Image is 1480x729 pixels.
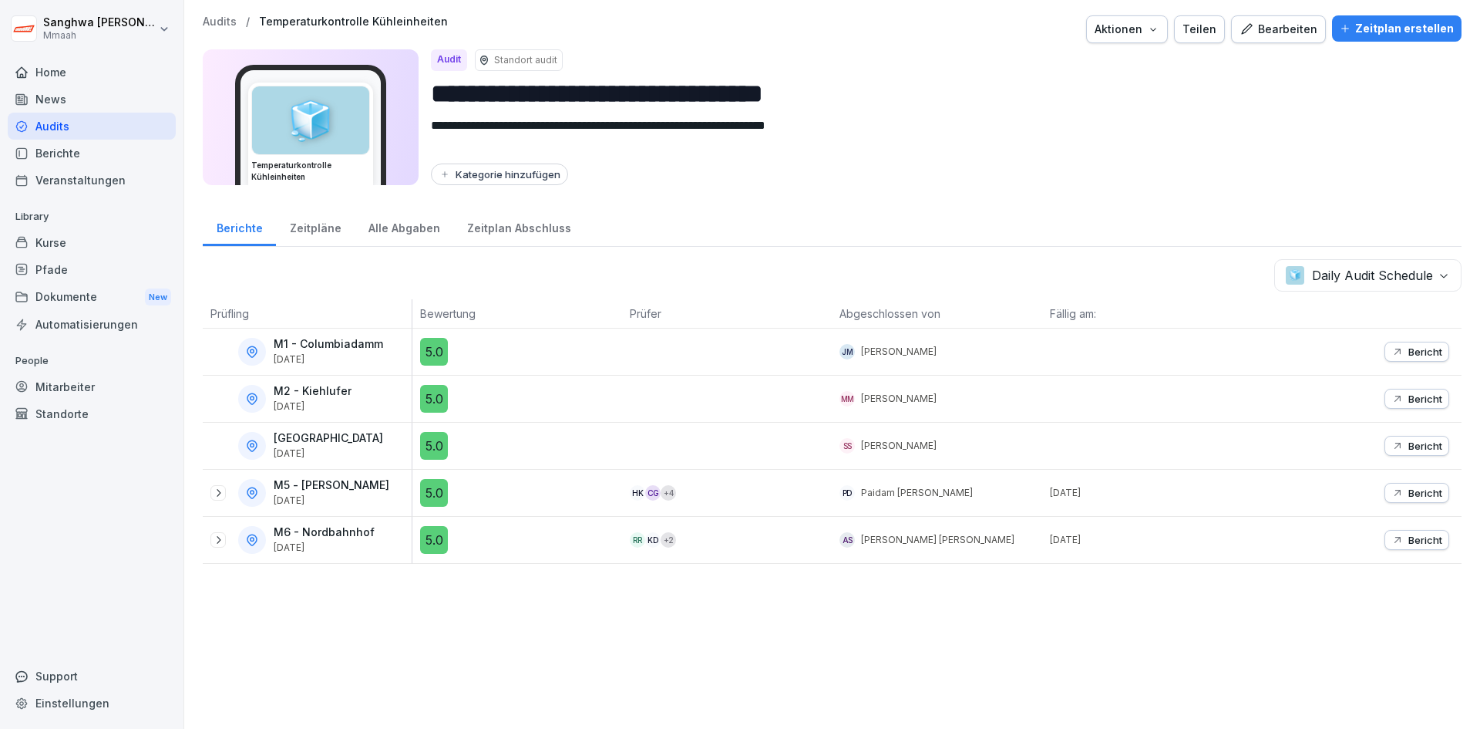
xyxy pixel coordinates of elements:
[8,113,176,140] a: Audits
[420,479,448,507] div: 5.0
[1042,299,1252,329] th: Fällig am:
[630,485,645,501] div: HK
[203,15,237,29] a: Audits
[1408,534,1442,546] p: Bericht
[839,485,855,501] div: PD
[8,86,176,113] a: News
[420,526,448,554] div: 5.0
[861,486,973,500] p: Paidam [PERSON_NAME]
[274,542,375,553] p: [DATE]
[839,305,1034,322] p: Abgeschlossen von
[8,140,176,167] a: Berichte
[1095,21,1159,38] div: Aktionen
[1408,487,1442,499] p: Bericht
[8,663,176,690] div: Support
[861,345,937,359] p: [PERSON_NAME]
[8,59,176,86] a: Home
[1384,342,1449,362] button: Bericht
[251,160,370,183] h3: Temperaturkontrolle Kühleinheiten
[1384,389,1449,409] button: Bericht
[8,283,176,312] div: Dokumente
[622,299,832,329] th: Prüfer
[274,338,383,351] p: M1 - Columbiadamm
[355,207,453,246] a: Alle Abgaben
[494,53,557,67] p: Standort audit
[274,495,389,506] p: [DATE]
[1384,483,1449,503] button: Bericht
[43,30,156,41] p: Mmaah
[420,305,614,322] p: Bewertung
[274,448,383,459] p: [DATE]
[8,373,176,400] a: Mitarbeiter
[861,392,937,406] p: [PERSON_NAME]
[645,532,661,548] div: KD
[431,49,467,71] div: Audit
[839,532,855,548] div: AS
[203,207,276,246] a: Berichte
[274,526,375,539] p: M6 - Nordbahnhof
[274,354,383,365] p: [DATE]
[431,164,568,185] button: Kategorie hinzufügen
[1332,15,1461,42] button: Zeitplan erstellen
[1384,436,1449,456] button: Bericht
[420,385,448,413] div: 5.0
[1408,346,1442,358] p: Bericht
[276,207,355,246] a: Zeitpläne
[8,400,176,427] a: Standorte
[420,432,448,460] div: 5.0
[630,532,645,548] div: RR
[274,432,383,445] p: [GEOGRAPHIC_DATA]
[210,305,404,322] p: Prüfling
[439,168,560,181] div: Kategorie hinzufügen
[1340,20,1454,37] div: Zeitplan erstellen
[1050,533,1252,547] p: [DATE]
[1182,21,1216,38] div: Teilen
[8,311,176,338] a: Automatisierungen
[43,16,156,29] p: Sanghwa [PERSON_NAME]
[274,401,351,412] p: [DATE]
[1086,15,1168,43] button: Aktionen
[274,479,389,492] p: M5 - [PERSON_NAME]
[839,344,855,359] div: JM
[1239,21,1317,38] div: Bearbeiten
[8,283,176,312] a: DokumenteNew
[453,207,584,246] a: Zeitplan Abschluss
[8,204,176,229] p: Library
[274,385,351,398] p: M2 - Kiehlufer
[839,438,855,454] div: SS
[661,485,676,501] div: + 4
[839,391,855,407] div: MM
[246,15,250,29] p: /
[259,15,448,29] p: Temperaturkontrolle Kühleinheiten
[145,289,171,306] div: New
[1231,15,1326,43] button: Bearbeiten
[8,690,176,717] a: Einstellungen
[1050,486,1252,500] p: [DATE]
[8,349,176,373] p: People
[1408,393,1442,405] p: Bericht
[8,167,176,194] a: Veranstaltungen
[861,533,1014,547] p: [PERSON_NAME] [PERSON_NAME]
[661,532,676,548] div: + 2
[8,256,176,283] a: Pfade
[1384,530,1449,550] button: Bericht
[1408,440,1442,452] p: Bericht
[8,229,176,256] a: Kurse
[645,485,661,501] div: CG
